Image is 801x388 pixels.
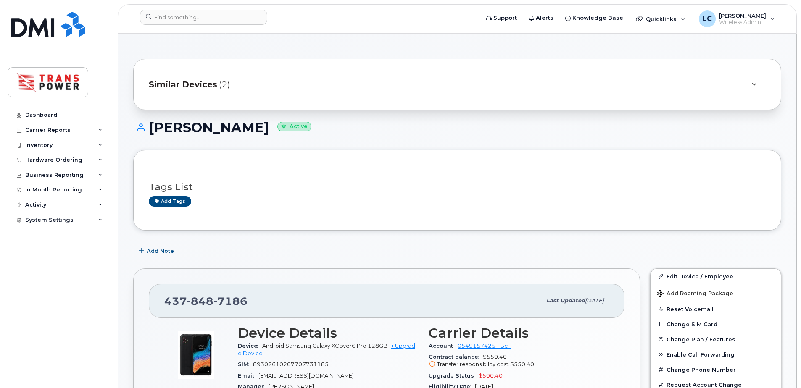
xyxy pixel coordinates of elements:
a: Edit Device / Employee [651,269,781,284]
button: Change Plan / Features [651,332,781,347]
span: Upgrade Status [429,372,479,379]
small: Active [277,122,311,131]
a: 0549157425 - Bell [458,343,511,349]
span: [DATE] [585,297,604,304]
button: Enable Call Forwarding [651,347,781,362]
span: Transfer responsibility cost [437,361,509,367]
span: $500.40 [479,372,503,379]
a: Add tags [149,196,191,207]
span: [EMAIL_ADDRESS][DOMAIN_NAME] [258,372,354,379]
span: SIM [238,361,253,367]
button: Change SIM Card [651,317,781,332]
span: 848 [187,295,213,307]
span: 7186 [213,295,248,307]
button: Reset Voicemail [651,301,781,317]
span: Email [238,372,258,379]
span: Contract balance [429,354,483,360]
span: $550.40 [510,361,534,367]
span: Enable Call Forwarding [667,351,735,358]
h3: Carrier Details [429,325,609,341]
span: $550.40 [429,354,609,369]
span: Add Note [147,247,174,255]
span: Account [429,343,458,349]
span: 437 [164,295,248,307]
h3: Tags List [149,182,766,192]
button: Add Note [133,243,181,258]
span: Change Plan / Features [667,336,735,342]
span: (2) [219,79,230,91]
span: Device [238,343,262,349]
span: Add Roaming Package [657,290,733,298]
span: 89302610207707731185 [253,361,329,367]
span: Last updated [546,297,585,304]
img: image20231002-3703462-133h4rb.jpeg [171,330,221,380]
span: Similar Devices [149,79,217,91]
h3: Device Details [238,325,419,341]
h1: [PERSON_NAME] [133,120,781,135]
button: Add Roaming Package [651,284,781,301]
button: Change Phone Number [651,362,781,377]
span: Android Samsung Galaxy XCover6 Pro 128GB [262,343,387,349]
